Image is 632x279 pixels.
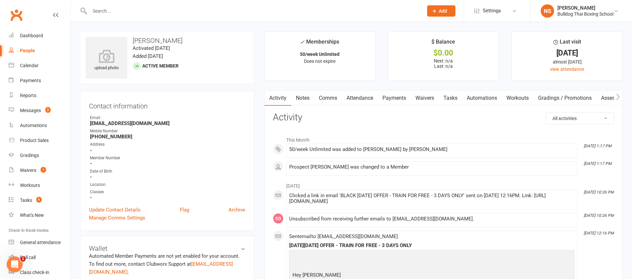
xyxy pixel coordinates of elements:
[439,8,447,14] span: Add
[89,206,141,214] a: Update Contact Details
[20,212,44,218] div: What's New
[86,37,249,44] h3: [PERSON_NAME]
[431,38,455,50] div: $ Balance
[89,214,145,222] a: Manage Comms Settings
[9,208,70,223] a: What's New
[518,58,616,66] div: almost [DATE]
[20,93,36,98] div: Reports
[439,90,462,106] a: Tasks
[20,33,43,38] div: Dashboard
[378,90,411,106] a: Payments
[9,163,70,178] a: Waivers 1
[20,123,47,128] div: Automations
[557,5,613,11] div: [PERSON_NAME]
[342,90,378,106] a: Attendance
[90,195,245,201] strong: -
[518,50,616,57] div: [DATE]
[265,90,291,106] a: Activity
[394,50,493,57] div: $0.00
[9,103,70,118] a: Messages 2
[90,128,245,134] div: Mobile Number
[90,147,245,153] strong: -
[20,153,39,158] div: Gradings
[90,120,245,126] strong: [EMAIL_ADDRESS][DOMAIN_NAME]
[9,148,70,163] a: Gradings
[289,243,574,248] div: [DATE][DATE] OFFER - TRAIN FOR FREE - 3 DAYS ONLY
[133,45,170,51] time: Activated [DATE]
[9,235,70,250] a: General attendance kiosk mode
[502,90,533,106] a: Workouts
[300,38,339,50] div: Memberships
[89,253,240,275] no-payment-system: Automated Member Payments are not yet enabled for your account. To find out more, contact Clubwor...
[541,4,554,18] div: NS
[20,108,41,113] div: Messages
[133,53,163,59] time: Added [DATE]
[273,133,614,144] li: This Month
[20,78,41,83] div: Payments
[462,90,502,106] a: Automations
[45,107,51,113] span: 2
[9,88,70,103] a: Reports
[289,164,574,170] div: Prospect [PERSON_NAME] was changed to a Member
[300,52,339,57] strong: 50/week Unlimited
[90,155,245,161] div: Member Number
[20,63,39,68] div: Calendar
[289,147,574,152] div: 50/week Unlimited was added to [PERSON_NAME] by [PERSON_NAME]
[584,144,611,148] i: [DATE] 1:17 PM
[9,58,70,73] a: Calendar
[273,179,614,190] li: [DATE]
[41,167,46,173] span: 1
[36,197,42,203] span: 9
[9,133,70,148] a: Product Sales
[314,90,342,106] a: Comms
[9,118,70,133] a: Automations
[229,206,245,214] a: Archive
[9,28,70,43] a: Dashboard
[9,193,70,208] a: Tasks 9
[20,256,26,262] span: 1
[90,182,245,188] div: Location
[90,168,245,175] div: Date of Birth
[291,90,314,106] a: Notes
[89,245,245,252] h3: Wallet
[20,255,36,260] div: Roll call
[90,115,245,121] div: Email
[584,161,611,166] i: [DATE] 1:17 PM
[427,5,455,17] button: Add
[584,213,614,218] i: [DATE] 10:26 PM
[584,231,614,235] i: [DATE] 12:16 PM
[90,161,245,167] strong: -
[9,73,70,88] a: Payments
[20,270,49,275] div: Class check-in
[557,11,613,17] div: Bulldog Thai Boxing School
[553,38,581,50] div: Last visit
[142,63,179,69] span: Active member
[90,189,245,195] div: Classes
[20,183,40,188] div: Workouts
[304,59,335,64] span: Does not expire
[9,250,70,265] a: Roll call
[9,178,70,193] a: Workouts
[9,43,70,58] a: People
[300,39,305,45] i: ✓
[289,216,574,222] div: Unsubscribed from receiving further emails to [EMAIL_ADDRESS][DOMAIN_NAME].
[550,67,584,72] a: view attendance
[90,174,245,180] strong: -
[180,206,189,214] a: Flag
[273,112,614,123] h3: Activity
[289,193,574,204] div: Clicked a link in email 'BLACK [DATE] OFFER - TRAIN FOR FREE - 3 DAYS ONLY' sent on [DATE] 12:16P...
[89,100,245,110] h3: Contact information
[20,168,36,173] div: Waivers
[394,58,493,69] p: Next: n/a Last: n/a
[90,134,245,140] strong: [PHONE_NUMBER]
[88,6,418,16] input: Search...
[20,240,61,245] div: General attendance
[20,138,49,143] div: Product Sales
[86,50,127,71] div: upload photo
[483,3,501,18] span: Settings
[20,198,32,203] div: Tasks
[8,7,25,23] a: Clubworx
[7,256,23,272] iframe: Intercom live chat
[533,90,596,106] a: Gradings / Promotions
[411,90,439,106] a: Waivers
